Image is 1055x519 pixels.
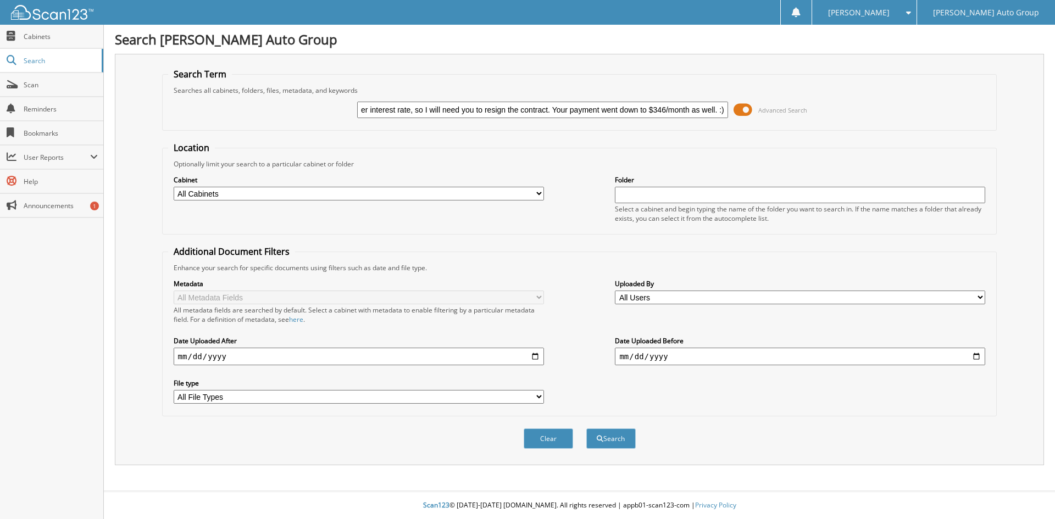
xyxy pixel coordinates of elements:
[174,378,544,388] label: File type
[933,9,1039,16] span: [PERSON_NAME] Auto Group
[24,80,98,90] span: Scan
[174,175,544,185] label: Cabinet
[168,86,991,95] div: Searches all cabinets, folders, files, metadata, and keywords
[174,348,544,365] input: start
[11,5,93,20] img: scan123-logo-white.svg
[104,492,1055,519] div: © [DATE]-[DATE] [DOMAIN_NAME]. All rights reserved | appb01-scan123-com |
[615,175,985,185] label: Folder
[168,263,991,272] div: Enhance your search for specific documents using filters such as date and file type.
[586,428,636,449] button: Search
[423,500,449,510] span: Scan123
[615,348,985,365] input: end
[90,202,99,210] div: 1
[24,177,98,186] span: Help
[174,279,544,288] label: Metadata
[24,32,98,41] span: Cabinets
[758,106,807,114] span: Advanced Search
[115,30,1044,48] h1: Search [PERSON_NAME] Auto Group
[168,68,232,80] legend: Search Term
[168,159,991,169] div: Optionally limit your search to a particular cabinet or folder
[615,279,985,288] label: Uploaded By
[828,9,890,16] span: [PERSON_NAME]
[24,129,98,138] span: Bookmarks
[24,153,90,162] span: User Reports
[695,500,736,510] a: Privacy Policy
[24,104,98,114] span: Reminders
[24,201,98,210] span: Announcements
[615,204,985,223] div: Select a cabinet and begin typing the name of the folder you want to search in. If the name match...
[174,305,544,324] div: All metadata fields are searched by default. Select a cabinet with metadata to enable filtering b...
[174,336,544,345] label: Date Uploaded After
[524,428,573,449] button: Clear
[168,245,295,258] legend: Additional Document Filters
[24,56,96,65] span: Search
[615,336,985,345] label: Date Uploaded Before
[168,142,215,154] legend: Location
[289,315,303,324] a: here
